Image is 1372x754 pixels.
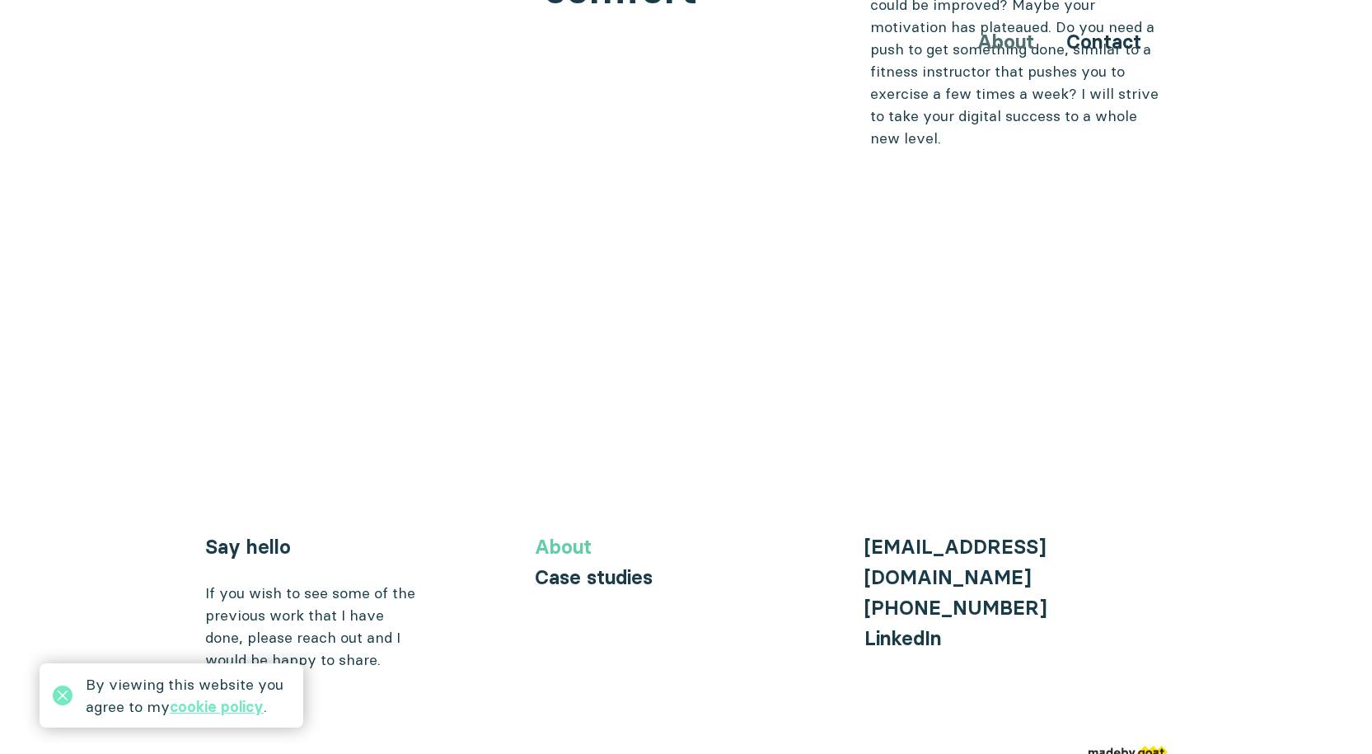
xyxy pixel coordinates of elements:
a: LinkedIn [864,626,942,650]
div: If you wish to see some of the previous work that I have done, please reach out and I would be ha... [205,582,419,671]
a: Say hello [205,535,291,559]
a: [PHONE_NUMBER] [864,596,1047,620]
div: By viewing this website you agree to my . [86,673,290,718]
a: cookie policy [170,697,264,716]
a: About [535,535,592,559]
a: Contact [1066,30,1141,54]
a: [EMAIL_ADDRESS][DOMAIN_NAME] [864,535,1046,589]
a: Case studies [535,565,653,589]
